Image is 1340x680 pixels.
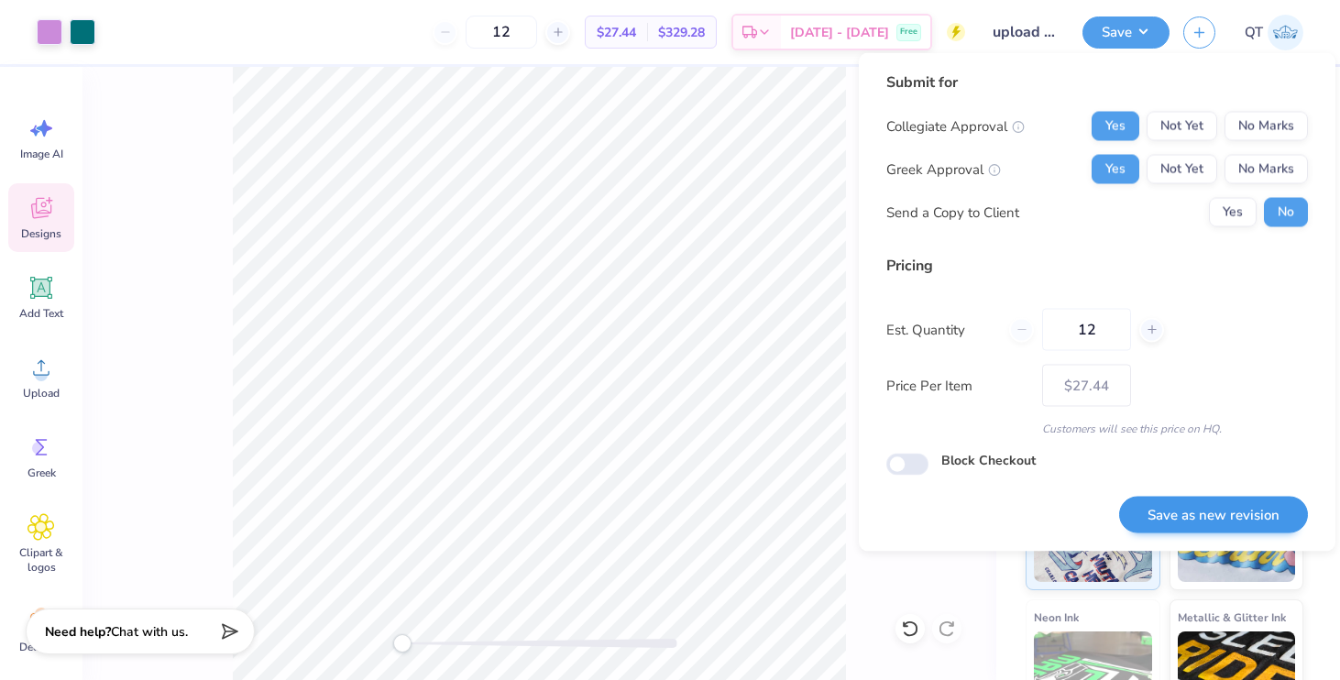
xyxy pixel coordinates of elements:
button: Yes [1092,112,1139,141]
img: Qa Test [1268,15,1303,50]
button: No [1264,198,1308,227]
div: Greek Approval [886,159,1001,180]
span: Free [900,26,917,38]
span: Decorate [19,640,63,654]
span: Neon Ink [1034,608,1079,627]
button: No Marks [1225,155,1308,184]
a: QT [1245,15,1303,50]
span: Image AI [20,147,63,161]
button: Yes [1209,198,1257,227]
span: Upload [23,386,60,400]
span: Clipart & logos [11,545,71,575]
span: $27.44 [597,23,636,42]
div: Pricing [886,255,1308,277]
input: – – [466,16,537,49]
div: Collegiate Approval [886,115,1025,137]
button: Not Yet [1147,112,1217,141]
div: Accessibility label [393,634,412,653]
button: Save as new revision [1119,496,1308,533]
input: – – [1042,309,1131,351]
span: [DATE] - [DATE] [790,23,889,42]
div: Send a Copy to Client [886,202,1019,223]
input: Untitled Design [979,14,1069,50]
div: Submit for [886,71,1308,93]
button: Not Yet [1147,155,1217,184]
button: Save [1082,16,1170,49]
span: Chat with us. [111,623,188,641]
span: QT [1245,22,1263,43]
label: Est. Quantity [886,319,995,340]
button: No Marks [1225,112,1308,141]
div: Customers will see this price on HQ. [886,421,1308,437]
span: Greek [27,466,56,480]
span: Metallic & Glitter Ink [1178,608,1286,627]
span: Add Text [19,306,63,321]
span: Designs [21,226,61,241]
button: Yes [1092,155,1139,184]
span: $329.28 [658,23,705,42]
label: Block Checkout [941,451,1036,470]
strong: Need help? [45,623,111,641]
label: Price Per Item [886,375,1028,396]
